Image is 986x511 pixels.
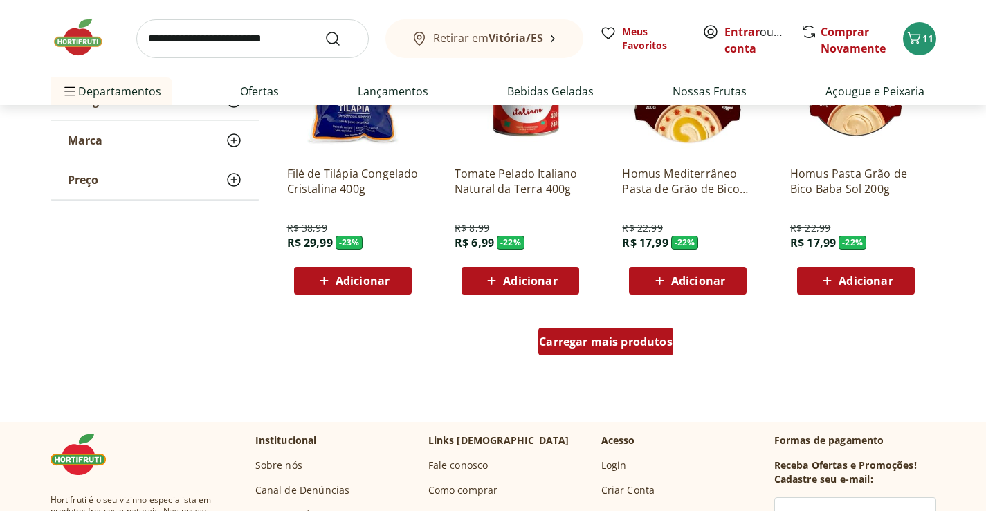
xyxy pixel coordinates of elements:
[336,275,390,286] span: Adicionar
[538,328,673,361] a: Carregar mais produtos
[462,267,579,295] button: Adicionar
[51,434,120,475] img: Hortifruti
[671,236,699,250] span: - 22 %
[503,275,557,286] span: Adicionar
[922,32,933,45] span: 11
[539,336,673,347] span: Carregar mais produtos
[497,236,524,250] span: - 22 %
[774,434,936,447] p: Formas de pagamento
[428,458,489,472] a: Fale conosco
[622,166,754,196] a: Homus Mediterrâneo Pasta de Grão de Bico Baba Sol 200g
[294,267,412,295] button: Adicionar
[62,75,78,108] button: Menu
[336,236,363,250] span: - 23 %
[622,235,668,250] span: R$ 17,99
[287,235,333,250] span: R$ 29,99
[62,75,161,108] span: Departamentos
[797,267,915,295] button: Adicionar
[903,22,936,55] button: Carrinho
[821,24,886,56] a: Comprar Novamente
[507,83,594,100] a: Bebidas Geladas
[433,32,543,44] span: Retirar em
[51,17,120,58] img: Hortifruti
[774,458,917,472] h3: Receba Ofertas e Promoções!
[671,275,725,286] span: Adicionar
[601,483,655,497] a: Criar Conta
[673,83,747,100] a: Nossas Frutas
[600,25,686,53] a: Meus Favoritos
[455,166,586,196] a: Tomate Pelado Italiano Natural da Terra 400g
[428,483,498,497] a: Como comprar
[255,458,302,472] a: Sobre nós
[358,83,428,100] a: Lançamentos
[774,472,873,486] h3: Cadastre seu e-mail:
[287,221,327,235] span: R$ 38,99
[622,221,662,235] span: R$ 22,99
[255,483,350,497] a: Canal de Denúncias
[240,83,279,100] a: Ofertas
[287,166,419,196] a: Filé de Tilápia Congelado Cristalina 400g
[428,434,569,447] p: Links [DEMOGRAPHIC_DATA]
[839,236,866,250] span: - 22 %
[790,235,836,250] span: R$ 17,99
[622,25,686,53] span: Meus Favoritos
[68,133,102,147] span: Marca
[489,30,543,46] b: Vitória/ES
[385,19,583,58] button: Retirar emVitória/ES
[629,267,747,295] button: Adicionar
[51,121,259,160] button: Marca
[255,434,317,447] p: Institucional
[68,173,98,187] span: Preço
[790,166,922,196] a: Homus Pasta Grão de Bico Baba Sol 200g
[601,458,627,472] a: Login
[825,83,924,100] a: Açougue e Peixaria
[136,19,369,58] input: search
[455,235,494,250] span: R$ 6,99
[790,221,830,235] span: R$ 22,99
[724,24,801,56] a: Criar conta
[839,275,893,286] span: Adicionar
[455,221,489,235] span: R$ 8,99
[724,24,760,39] a: Entrar
[51,160,259,199] button: Preço
[724,24,786,57] span: ou
[325,30,358,47] button: Submit Search
[601,434,635,447] p: Acesso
